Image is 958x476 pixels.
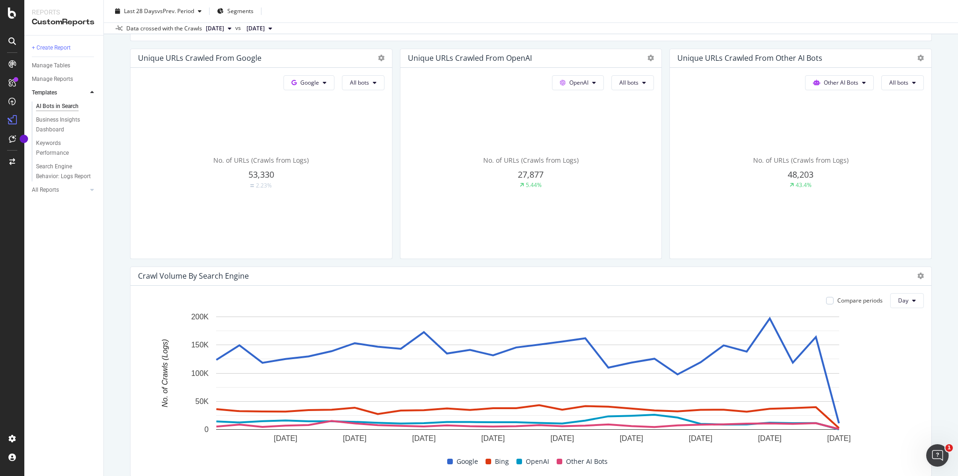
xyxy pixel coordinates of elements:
a: Business Insights Dashboard [36,115,97,135]
div: Reports [32,7,96,17]
text: 0 [204,426,209,433]
div: Compare periods [837,296,883,304]
div: Manage Reports [32,74,73,84]
a: Search Engine Behavior: Logs Report [36,162,97,181]
div: Keywords Performance [36,138,88,158]
div: Business Insights Dashboard [36,115,90,135]
span: 53,330 [248,169,274,180]
svg: A chart. [138,312,917,454]
a: Keywords Performance [36,138,97,158]
span: 1 [945,444,953,452]
span: 2025 Aug. 20th [247,24,265,33]
button: [DATE] [202,23,235,34]
div: Manage Tables [32,61,70,71]
div: Crawl Volume By Search Engine [138,271,249,281]
button: Day [890,293,924,308]
a: Manage Tables [32,61,97,71]
a: AI Bots in Search [36,101,97,111]
div: Search Engine Behavior: Logs Report [36,162,91,181]
iframe: Intercom live chat [926,444,949,467]
text: [DATE] [689,434,712,442]
div: AI Bots in Search [36,101,79,111]
div: 5.44% [526,181,542,189]
text: [DATE] [620,434,643,442]
span: No. of URLs (Crawls from Logs) [483,156,579,165]
button: All bots [611,75,654,90]
button: Segments [213,4,257,19]
span: All bots [889,79,908,87]
text: [DATE] [758,434,781,442]
span: Day [898,296,908,304]
a: All Reports [32,185,87,195]
span: vs [235,24,243,32]
text: [DATE] [827,434,850,442]
button: Last 28 DaysvsPrev. Period [111,4,205,19]
span: vs Prev. Period [157,7,194,15]
span: OpenAI [526,456,549,467]
button: Google [283,75,334,90]
text: [DATE] [274,434,297,442]
img: Equal [250,184,254,187]
div: Tooltip anchor [20,135,28,143]
div: Unique URLs Crawled from OpenAI [408,53,532,63]
button: Other AI Bots [805,75,874,90]
span: 2025 Sep. 17th [206,24,224,33]
span: Google [457,456,478,467]
text: [DATE] [412,434,435,442]
div: Unique URLs Crawled from Other AI BotsOther AI BotsAll botsNo. of URLs (Crawls from Logs)48,20343.4% [669,49,932,259]
span: OpenAI [569,79,588,87]
div: 2.23% [256,181,272,189]
span: Other AI Bots [566,456,608,467]
text: [DATE] [481,434,505,442]
div: Unique URLs Crawled from Other AI Bots [677,53,822,63]
text: 100K [191,369,209,377]
span: Bing [495,456,509,467]
button: All bots [881,75,924,90]
div: All Reports [32,185,59,195]
span: Last 28 Days [124,7,157,15]
a: Manage Reports [32,74,97,84]
div: Unique URLs Crawled from Google [138,53,261,63]
text: [DATE] [551,434,574,442]
span: No. of URLs (Crawls from Logs) [213,156,309,165]
div: CustomReports [32,17,96,28]
text: [DATE] [343,434,366,442]
a: + Create Report [32,43,97,53]
button: OpenAI [552,75,604,90]
span: Segments [227,7,254,15]
button: All bots [342,75,385,90]
text: 200K [191,313,209,321]
div: Unique URLs Crawled from OpenAIOpenAIAll botsNo. of URLs (Crawls from Logs)27,8775.44% [400,49,662,259]
div: Data crossed with the Crawls [126,24,202,33]
span: Google [300,79,319,87]
button: [DATE] [243,23,276,34]
div: 43.4% [796,181,812,189]
text: 150K [191,341,209,349]
text: No. of Crawls (Logs) [161,339,169,407]
span: All bots [619,79,639,87]
a: Templates [32,88,87,98]
span: No. of URLs (Crawls from Logs) [753,156,849,165]
span: 48,203 [788,169,813,180]
text: 50K [196,397,209,405]
div: Templates [32,88,57,98]
span: 27,877 [518,169,544,180]
span: All bots [350,79,369,87]
span: Other AI Bots [824,79,858,87]
div: + Create Report [32,43,71,53]
div: Unique URLs Crawled from GoogleGoogleAll botsNo. of URLs (Crawls from Logs)53,330Equal2.23% [130,49,392,259]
